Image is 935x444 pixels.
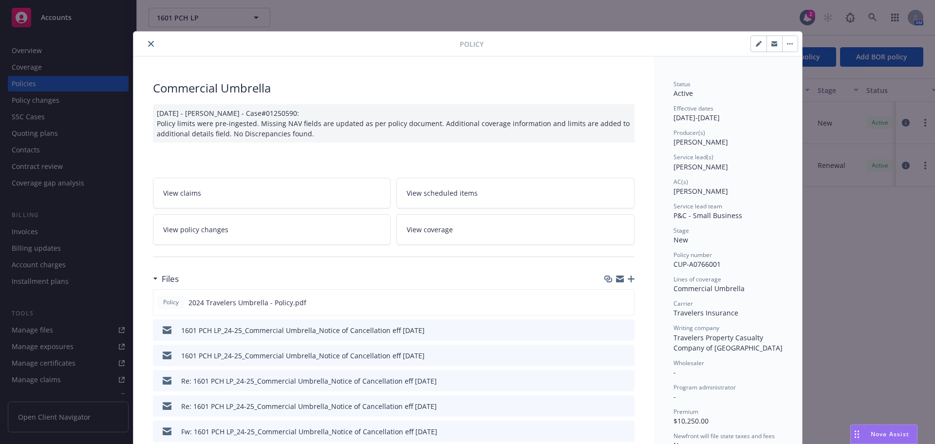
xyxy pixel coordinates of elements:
span: Travelers Property Casualty Company of [GEOGRAPHIC_DATA] [673,333,783,352]
div: 1601 PCH LP_24-25_Commercial Umbrella_Notice of Cancellation eff [DATE] [181,325,425,335]
div: Re: 1601 PCH LP_24-25_Commercial Umbrella_Notice of Cancellation eff [DATE] [181,401,437,411]
span: Nova Assist [871,430,909,438]
span: - [673,368,676,377]
span: Carrier [673,299,693,308]
span: Policy [161,298,181,307]
span: Lines of coverage [673,275,721,283]
button: preview file [622,401,631,411]
span: - [673,392,676,401]
div: Fw: 1601 PCH LP_24-25_Commercial Umbrella_Notice of Cancellation eff [DATE] [181,426,437,437]
button: download file [606,325,614,335]
span: Active [673,89,693,98]
span: [PERSON_NAME] [673,162,728,171]
div: Commercial Umbrella [153,80,635,96]
span: $10,250.00 [673,416,709,425]
a: View claims [153,178,391,208]
button: download file [606,401,614,411]
button: download file [606,426,614,437]
button: download file [606,376,614,386]
span: Commercial Umbrella [673,284,745,293]
span: 2024 Travelers Umbrella - Policy.pdf [188,297,306,308]
div: [DATE] - [DATE] [673,104,783,123]
span: Writing company [673,324,719,332]
span: Policy [460,39,484,49]
button: preview file [622,376,631,386]
span: View scheduled items [407,188,478,198]
div: Files [153,273,179,285]
h3: Files [162,273,179,285]
span: Stage [673,226,689,235]
span: New [673,235,688,244]
span: Policy number [673,251,712,259]
div: [DATE] - [PERSON_NAME] - Case#01250590: Policy limits were pre-ingested. Missing NAV fields are u... [153,104,635,143]
div: Drag to move [851,425,863,444]
div: Re: 1601 PCH LP_24-25_Commercial Umbrella_Notice of Cancellation eff [DATE] [181,376,437,386]
button: preview file [621,297,630,308]
span: Newfront will file state taxes and fees [673,432,775,440]
span: CUP-A0766001 [673,259,721,269]
span: Service lead team [673,202,722,210]
button: close [145,38,157,50]
span: P&C - Small Business [673,211,742,220]
span: Premium [673,407,698,416]
a: View scheduled items [396,178,635,208]
span: [PERSON_NAME] [673,137,728,147]
span: View policy changes [163,224,228,235]
span: View claims [163,188,201,198]
span: Status [673,80,691,88]
span: Travelers Insurance [673,308,738,317]
span: Effective dates [673,104,713,112]
span: Program administrator [673,383,736,391]
button: preview file [622,325,631,335]
button: preview file [622,351,631,361]
span: Service lead(s) [673,153,713,161]
a: View policy changes [153,214,391,245]
div: 1601 PCH LP_24-25_Commercial Umbrella_Notice of Cancellation eff [DATE] [181,351,425,361]
button: preview file [622,426,631,437]
span: [PERSON_NAME] [673,186,728,196]
span: AC(s) [673,178,688,186]
span: Wholesaler [673,359,704,367]
span: Producer(s) [673,129,705,137]
a: View coverage [396,214,635,245]
span: View coverage [407,224,453,235]
button: download file [606,297,614,308]
button: Nova Assist [850,425,917,444]
button: download file [606,351,614,361]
